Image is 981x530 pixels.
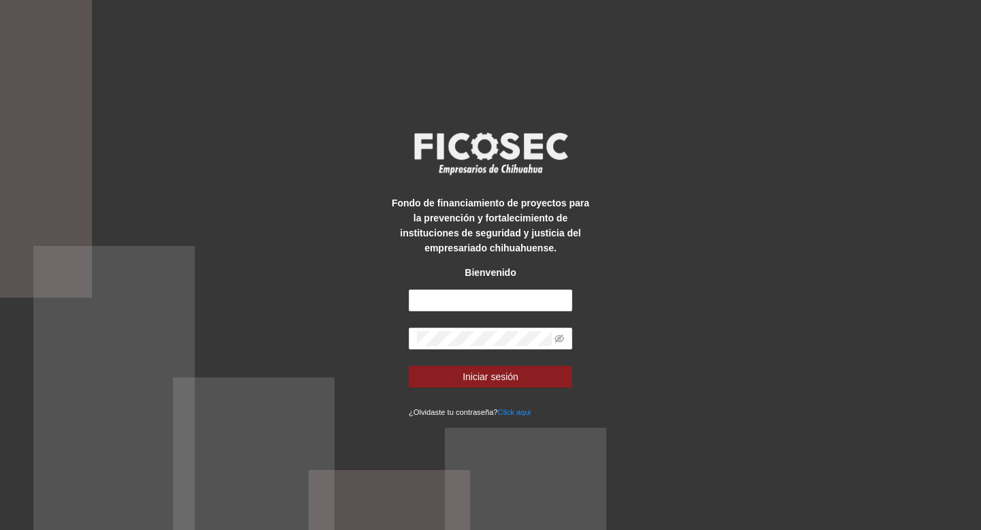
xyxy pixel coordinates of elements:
[465,267,516,278] strong: Bienvenido
[409,408,531,416] small: ¿Olvidaste tu contraseña?
[392,198,589,253] strong: Fondo de financiamiento de proyectos para la prevención y fortalecimiento de instituciones de seg...
[405,128,576,178] img: logo
[463,369,518,384] span: Iniciar sesión
[555,334,564,343] span: eye-invisible
[409,366,572,388] button: Iniciar sesión
[498,408,531,416] a: Click aqui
